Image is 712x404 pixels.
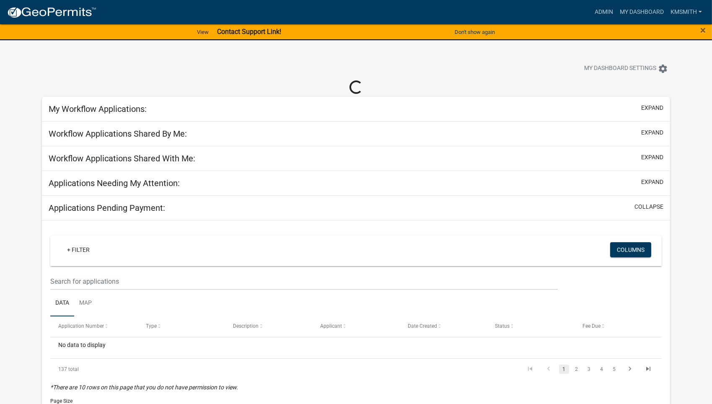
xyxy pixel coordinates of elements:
[194,25,212,39] a: View
[583,323,601,329] span: Fee Due
[58,323,104,329] span: Application Number
[622,365,638,374] a: go to next page
[487,316,574,337] datatable-header-cell: Status
[495,323,510,329] span: Status
[558,362,570,376] li: page 1
[50,290,74,317] a: Data
[312,316,399,337] datatable-header-cell: Applicant
[700,24,706,36] span: ×
[50,273,558,290] input: Search for applications
[233,323,259,329] span: Description
[50,337,662,358] div: No data to display
[700,25,706,35] button: Close
[595,362,608,376] li: page 4
[610,242,651,257] button: Columns
[400,316,487,337] datatable-header-cell: Date Created
[591,4,616,20] a: Admin
[49,153,195,163] h5: Workflow Applications Shared With Me:
[541,365,557,374] a: go to previous page
[584,365,594,374] a: 3
[574,316,661,337] datatable-header-cell: Fee Due
[572,365,582,374] a: 2
[667,4,705,20] a: kmsmith
[217,28,281,36] strong: Contact Support Link!
[577,60,675,77] button: My Dashboard Settingssettings
[225,316,312,337] datatable-header-cell: Description
[570,362,583,376] li: page 2
[559,365,569,374] a: 1
[408,323,437,329] span: Date Created
[634,202,663,211] button: collapse
[641,178,663,186] button: expand
[641,128,663,137] button: expand
[49,178,180,188] h5: Applications Needing My Attention:
[74,290,97,317] a: Map
[522,365,538,374] a: go to first page
[451,25,498,39] button: Don't show again
[640,365,656,374] a: go to last page
[49,129,187,139] h5: Workflow Applications Shared By Me:
[641,104,663,112] button: expand
[658,64,668,74] i: settings
[50,384,238,391] i: *There are 10 rows on this page that you do not have permission to view.
[50,359,171,380] div: 137 total
[597,365,607,374] a: 4
[608,362,621,376] li: page 5
[146,323,157,329] span: Type
[609,365,619,374] a: 5
[137,316,225,337] datatable-header-cell: Type
[60,242,96,257] a: + Filter
[50,316,137,337] datatable-header-cell: Application Number
[320,323,342,329] span: Applicant
[583,362,595,376] li: page 3
[641,153,663,162] button: expand
[49,203,165,213] h5: Applications Pending Payment:
[616,4,667,20] a: My Dashboard
[584,64,656,74] span: My Dashboard Settings
[49,104,147,114] h5: My Workflow Applications:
